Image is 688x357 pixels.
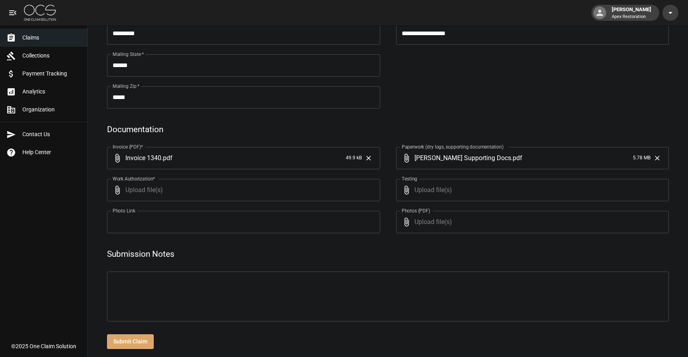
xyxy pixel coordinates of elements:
[511,153,522,163] span: . pdf
[113,51,144,58] label: Mailing State
[11,342,76,350] div: © 2025 One Claim Solution
[633,154,650,162] span: 5.78 MB
[402,143,504,150] label: Paperwork (dry logs, supporting documentation)
[22,105,81,114] span: Organization
[22,130,81,139] span: Contact Us
[113,175,155,182] label: Work Authorization*
[22,148,81,157] span: Help Center
[612,14,651,20] p: Apex Restoration
[22,52,81,60] span: Collections
[402,207,430,214] label: Photos (PDF)
[414,211,648,233] span: Upload file(s)
[651,152,663,164] button: Clear
[107,334,154,349] button: Submit Claim
[113,207,135,214] label: Photo Link
[5,5,21,21] button: open drawer
[24,5,56,21] img: ocs-logo-white-transparent.png
[22,87,81,96] span: Analytics
[125,153,161,163] span: Invoice 1340
[346,154,362,162] span: 49.9 kB
[363,152,375,164] button: Clear
[125,179,359,201] span: Upload file(s)
[113,143,143,150] label: Invoice (PDF)*
[113,83,140,89] label: Mailing Zip
[402,175,417,182] label: Testing
[22,69,81,78] span: Payment Tracking
[22,34,81,42] span: Claims
[609,6,654,20] div: [PERSON_NAME]
[161,153,172,163] span: . pdf
[414,153,511,163] span: [PERSON_NAME] Supporting Docs
[414,179,648,201] span: Upload file(s)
